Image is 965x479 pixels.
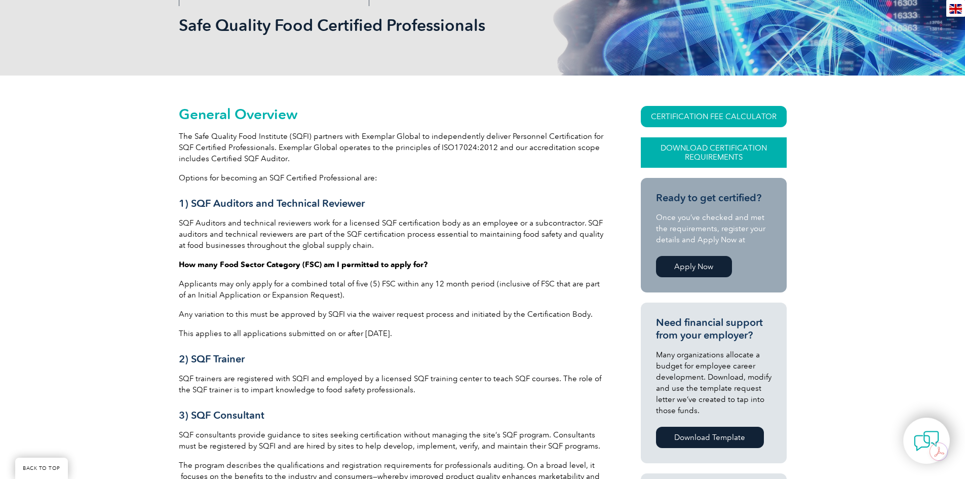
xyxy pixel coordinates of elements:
[656,427,764,448] a: Download Template
[179,131,604,164] p: The Safe Quality Food Institute (SQFI) partners with Exemplar Global to independently deliver Per...
[179,172,604,183] p: Options for becoming an SQF Certified Professional are:
[949,4,962,14] img: en
[914,428,939,454] img: contact-chat.png
[179,278,604,301] p: Applicants may only apply for a combined total of five (5) FSC within any 12 month period (inclus...
[641,106,787,127] a: CERTIFICATION FEE CALCULATOR
[656,349,771,416] p: Many organizations allocate a budget for employee career development. Download, modify and use th...
[15,458,68,479] a: BACK TO TOP
[641,137,787,168] a: Download Certification Requirements
[656,316,771,342] h3: Need financial support from your employer?
[656,192,771,204] h3: Ready to get certified?
[179,353,604,365] h3: 2) SQF Trainer
[179,409,604,422] h3: 3) SQF Consultant
[179,260,428,269] strong: How many Food Sector Category (FSC) am I permitted to apply for?
[656,212,771,245] p: Once you’ve checked and met the requirements, register your details and Apply Now at
[179,309,604,320] p: Any variation to this must be approved by SQFI via the waiver request process and initiated by th...
[179,328,604,339] p: This applies to all applications submitted on or after [DATE].
[179,197,604,210] h3: 1) SQF Auditors and Technical Reviewer
[179,429,604,452] p: SQF consultants provide guidance to sites seeking certification without managing the site’s SQF p...
[179,373,604,395] p: SQF trainers are registered with SQFI and employed by a licensed SQF training center to teach SQF...
[179,106,604,122] h2: General Overview
[656,256,732,277] a: Apply Now
[179,15,568,35] h1: Safe Quality Food Certified Professionals
[179,217,604,251] p: SQF Auditors and technical reviewers work for a licensed SQF certification body as an employee or...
